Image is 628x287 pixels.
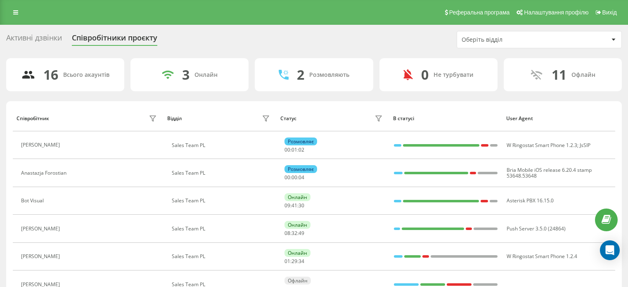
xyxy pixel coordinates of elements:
[194,71,218,78] div: Онлайн
[602,9,617,16] span: Вихід
[506,116,611,121] div: User Agent
[299,258,304,265] span: 34
[299,174,304,181] span: 04
[21,226,62,232] div: [PERSON_NAME]
[524,9,588,16] span: Налаштування профілю
[284,147,304,153] div: : :
[434,71,474,78] div: Не турбувати
[284,175,304,180] div: : :
[284,174,290,181] span: 00
[462,36,560,43] div: Оберіть відділ
[571,71,595,78] div: Офлайн
[172,198,272,204] div: Sales Team PL
[309,71,349,78] div: Розмовляють
[21,198,46,204] div: Bot Visual
[284,277,311,285] div: Офлайн
[449,9,510,16] span: Реферальна програма
[172,254,272,259] div: Sales Team PL
[284,249,310,257] div: Онлайн
[507,225,566,232] span: Push Server 3.5.0 (24864)
[284,202,290,209] span: 09
[393,116,498,121] div: В статусі
[291,174,297,181] span: 00
[284,193,310,201] div: Онлайн
[580,142,590,149] span: JsSIP
[284,230,304,236] div: : :
[291,230,297,237] span: 32
[291,146,297,153] span: 01
[284,221,310,229] div: Онлайн
[172,226,272,232] div: Sales Team PL
[284,146,290,153] span: 00
[167,116,182,121] div: Відділ
[291,258,297,265] span: 29
[72,33,157,46] div: Співробітники проєкту
[507,166,592,179] span: Bria Mobile iOS release 6.20.4 stamp 53648.53648
[284,230,290,237] span: 08
[284,203,304,209] div: : :
[507,142,577,149] span: W Ringostat Smart Phone 1.2.3
[507,253,577,260] span: W Ringostat Smart Phone 1.2.4
[284,165,317,173] div: Розмовляє
[600,240,620,260] div: Open Intercom Messenger
[297,67,304,83] div: 2
[284,259,304,264] div: : :
[21,254,62,259] div: [PERSON_NAME]
[172,142,272,148] div: Sales Team PL
[421,67,429,83] div: 0
[299,202,304,209] span: 30
[6,33,62,46] div: Активні дзвінки
[182,67,190,83] div: 3
[280,116,296,121] div: Статус
[552,67,566,83] div: 11
[291,202,297,209] span: 41
[284,258,290,265] span: 01
[507,197,554,204] span: Asterisk PBX 16.15.0
[63,71,109,78] div: Всього акаунтів
[284,138,317,145] div: Розмовляє
[21,142,62,148] div: [PERSON_NAME]
[21,170,69,176] div: Anastazja Forostian
[172,170,272,176] div: Sales Team PL
[17,116,49,121] div: Співробітник
[43,67,58,83] div: 16
[299,146,304,153] span: 02
[299,230,304,237] span: 49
